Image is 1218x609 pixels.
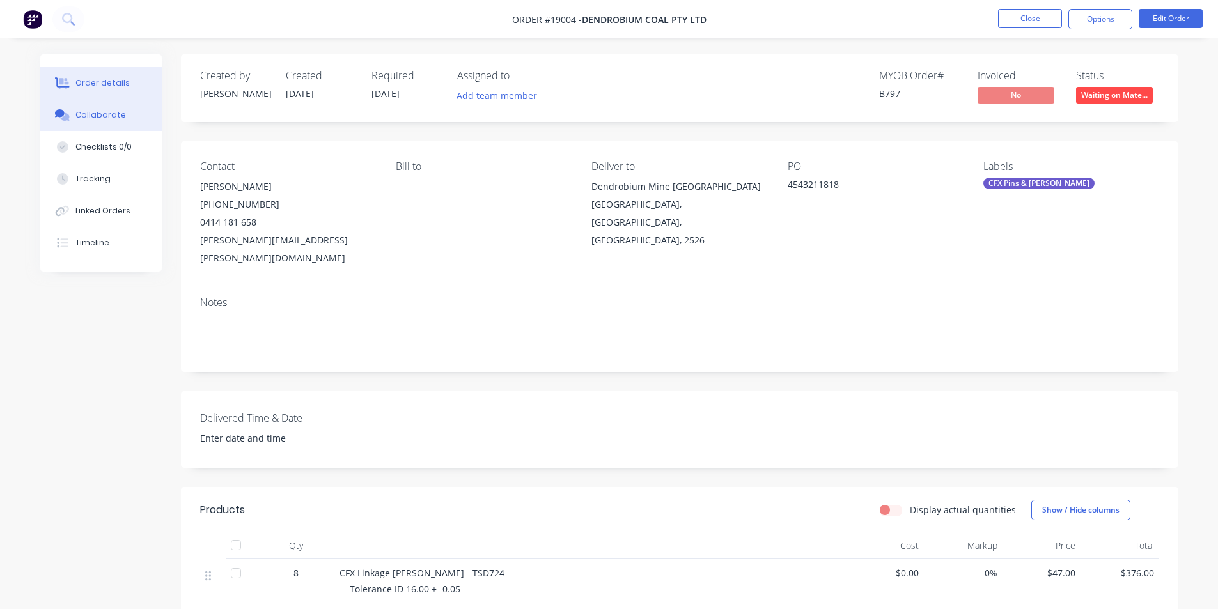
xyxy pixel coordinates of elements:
button: Show / Hide columns [1031,500,1130,520]
div: 4543211818 [788,178,948,196]
div: Contact [200,160,375,173]
span: CFX Linkage [PERSON_NAME] - TSD724 [340,567,504,579]
img: Factory [23,10,42,29]
span: [DATE] [286,88,314,100]
div: [PERSON_NAME] [200,87,270,100]
div: Qty [258,533,334,559]
span: Dendrobium Coal Pty Ltd [582,13,707,26]
button: Tracking [40,163,162,195]
div: [GEOGRAPHIC_DATA], [GEOGRAPHIC_DATA], [GEOGRAPHIC_DATA], 2526 [591,196,767,249]
button: Waiting on Mate... [1076,87,1153,106]
div: Dendrobium Mine [GEOGRAPHIC_DATA][GEOGRAPHIC_DATA], [GEOGRAPHIC_DATA], [GEOGRAPHIC_DATA], 2526 [591,178,767,249]
div: Created [286,70,356,82]
div: Order details [75,77,130,89]
span: 8 [293,566,299,580]
div: Assigned to [457,70,585,82]
label: Delivered Time & Date [200,410,360,426]
div: Collaborate [75,109,126,121]
div: Deliver to [591,160,767,173]
div: Price [1003,533,1081,559]
span: Waiting on Mate... [1076,87,1153,103]
div: Notes [200,297,1159,309]
span: Tolerance ID 16.00 +- 0.05 [350,583,460,595]
button: Edit Order [1139,9,1203,28]
div: [PERSON_NAME][EMAIL_ADDRESS][PERSON_NAME][DOMAIN_NAME] [200,231,375,267]
div: Status [1076,70,1159,82]
button: Add team member [449,87,543,104]
div: PO [788,160,963,173]
button: Options [1068,9,1132,29]
button: Timeline [40,227,162,259]
span: 0% [929,566,997,580]
span: $376.00 [1086,566,1154,580]
div: [PHONE_NUMBER] [200,196,375,213]
span: $0.00 [851,566,919,580]
button: Close [998,9,1062,28]
div: [PERSON_NAME][PHONE_NUMBER]0414 181 658[PERSON_NAME][EMAIL_ADDRESS][PERSON_NAME][DOMAIN_NAME] [200,178,375,267]
button: Order details [40,67,162,99]
div: CFX Pins & [PERSON_NAME] [983,178,1095,189]
span: [DATE] [371,88,400,100]
div: MYOB Order # [879,70,962,82]
span: $47.00 [1008,566,1076,580]
div: Linked Orders [75,205,130,217]
div: Products [200,502,245,518]
span: Order #19004 - [512,13,582,26]
input: Enter date and time [191,429,350,448]
div: 0414 181 658 [200,213,375,231]
label: Display actual quantities [910,503,1016,516]
button: Linked Orders [40,195,162,227]
span: No [978,87,1054,103]
button: Checklists 0/0 [40,131,162,163]
div: Required [371,70,442,82]
div: Cost [846,533,925,559]
div: B797 [879,87,962,100]
div: Dendrobium Mine [GEOGRAPHIC_DATA] [591,178,767,196]
div: Labels [983,160,1159,173]
button: Collaborate [40,99,162,131]
div: Markup [924,533,1003,559]
button: Add team member [457,87,544,104]
div: Checklists 0/0 [75,141,132,153]
div: Total [1081,533,1159,559]
div: Bill to [396,160,571,173]
div: [PERSON_NAME] [200,178,375,196]
div: Tracking [75,173,111,185]
div: Timeline [75,237,109,249]
div: Created by [200,70,270,82]
div: Invoiced [978,70,1061,82]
